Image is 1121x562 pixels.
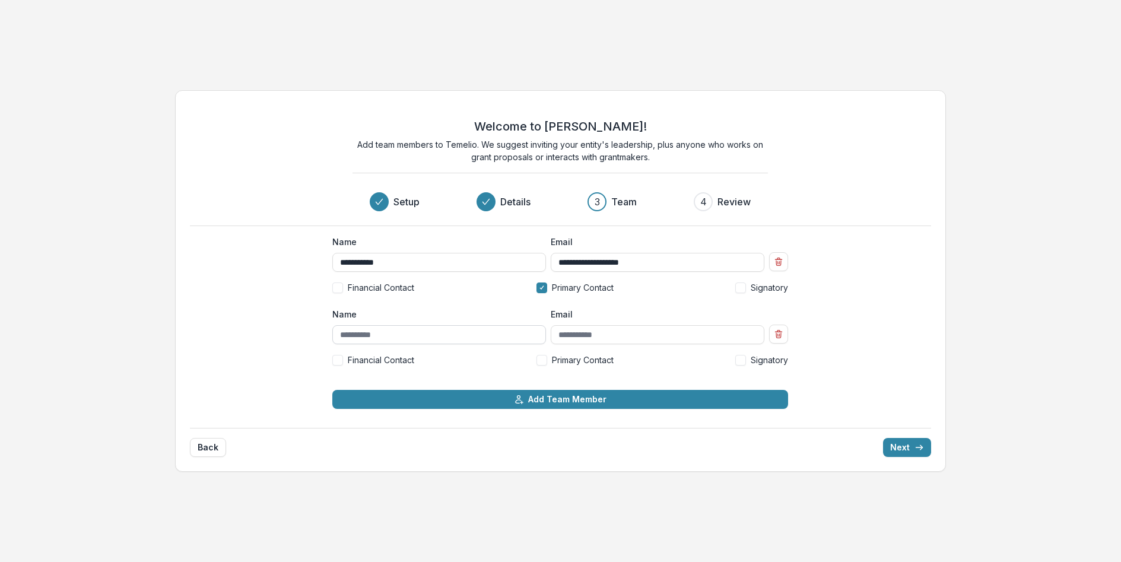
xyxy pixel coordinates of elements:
[611,195,637,209] h3: Team
[751,281,788,294] span: Signatory
[190,438,226,457] button: Back
[769,252,788,271] button: Remove team member
[348,354,414,366] span: Financial Contact
[348,281,414,294] span: Financial Contact
[551,236,757,248] label: Email
[595,195,600,209] div: 3
[332,308,539,320] label: Name
[474,119,647,134] h2: Welcome to [PERSON_NAME]!
[370,192,751,211] div: Progress
[883,438,931,457] button: Next
[751,354,788,366] span: Signatory
[332,236,539,248] label: Name
[552,281,614,294] span: Primary Contact
[700,195,707,209] div: 4
[500,195,531,209] h3: Details
[717,195,751,209] h3: Review
[332,390,788,409] button: Add Team Member
[551,308,757,320] label: Email
[353,138,768,163] p: Add team members to Temelio. We suggest inviting your entity's leadership, plus anyone who works ...
[769,325,788,344] button: Remove team member
[393,195,420,209] h3: Setup
[552,354,614,366] span: Primary Contact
